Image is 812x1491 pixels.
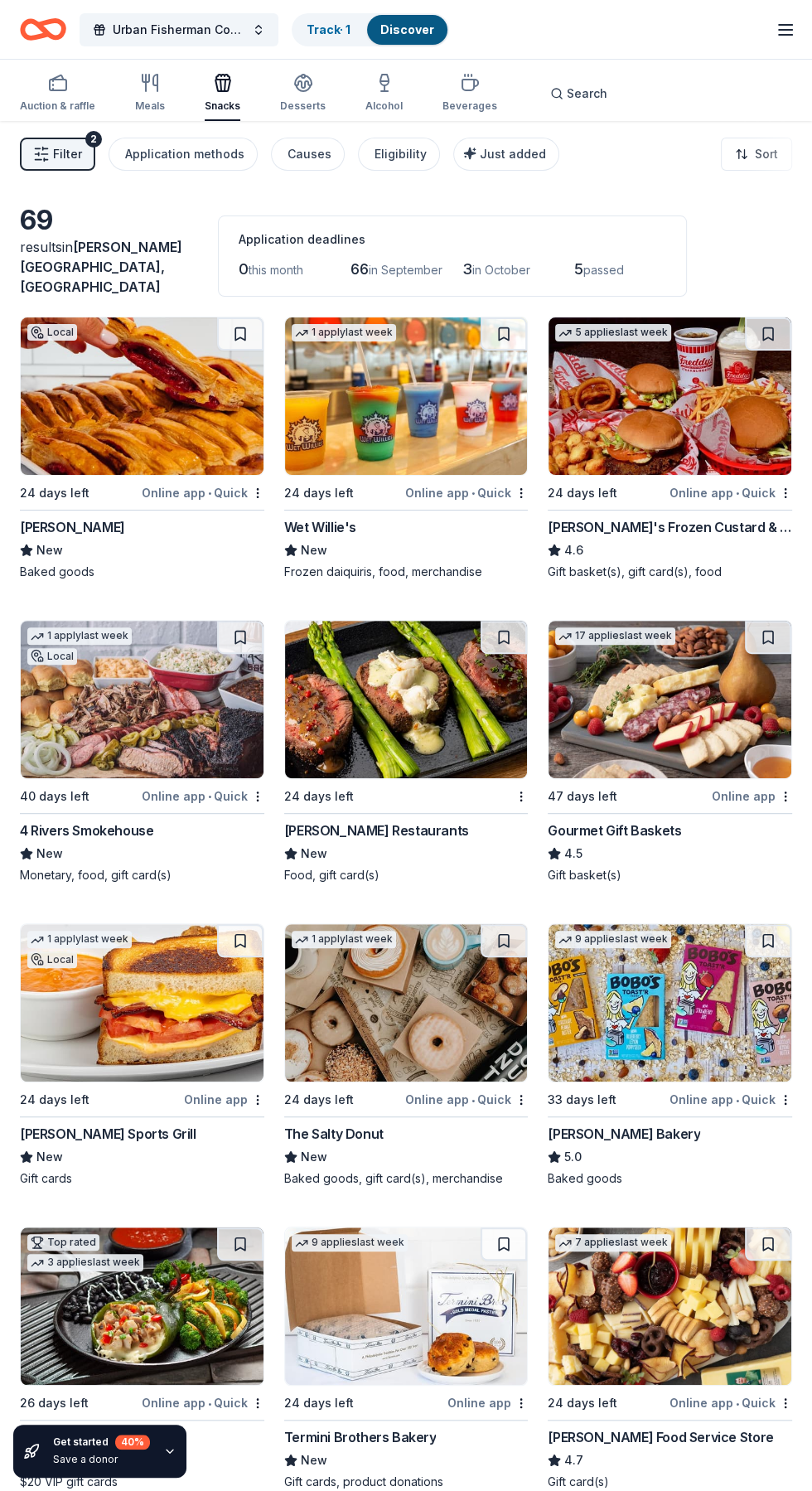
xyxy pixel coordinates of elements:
[301,540,327,560] span: New
[20,239,182,295] span: in
[53,144,82,164] span: Filter
[36,1147,63,1167] span: New
[548,1170,792,1187] div: Baked goods
[20,821,153,840] div: 4 Rivers Smokehouse
[20,66,95,121] button: Auction & raffle
[292,1234,408,1251] div: 9 applies last week
[548,1474,792,1490] div: Gift card(s)
[548,1090,616,1110] div: 33 days left
[548,1393,617,1413] div: 24 days left
[548,923,792,1187] a: Image for Bobo's Bakery9 applieslast week33 days leftOnline app•Quick[PERSON_NAME] Bakery5.0Baked...
[549,317,791,475] img: Image for Freddy's Frozen Custard & Steakburgers
[21,1227,263,1385] img: Image for Abuelo's
[405,1089,528,1110] div: Online app Quick
[20,787,89,806] div: 40 days left
[284,620,529,883] a: Image for Perry's Restaurants24 days left[PERSON_NAME] RestaurantsNewFood, gift card(s)
[20,138,95,171] button: Filter2
[80,13,278,46] button: Urban Fisherman Community Outreach Inc. Key West Bus Day Trip Fundraiser
[20,237,198,297] div: results
[271,138,345,171] button: Causes
[755,144,778,164] span: Sort
[135,66,165,121] button: Meals
[27,627,132,645] div: 1 apply last week
[280,99,326,113] div: Desserts
[350,260,369,278] span: 66
[284,317,529,580] a: Image for Wet Willie's1 applylast week24 days leftOnline app•QuickWet Willie'sNewFrozen daiquiris...
[20,923,264,1187] a: Image for Duffy's Sports Grill1 applylast weekLocal24 days leftOnline app[PERSON_NAME] Sports Gri...
[564,1450,583,1470] span: 4.7
[555,1234,671,1251] div: 7 applies last week
[442,99,497,113] div: Beverages
[583,263,624,277] span: passed
[548,317,792,580] a: Image for Freddy's Frozen Custard & Steakburgers5 applieslast week24 days leftOnline app•Quick[PE...
[239,230,666,249] div: Application deadlines
[208,790,211,803] span: •
[669,1392,792,1413] div: Online app Quick
[27,648,77,665] div: Local
[555,931,671,948] div: 9 applies last week
[472,263,530,277] span: in October
[184,1089,264,1110] div: Online app
[109,138,258,171] button: Application methods
[375,144,427,164] div: Eligibility
[53,1435,150,1450] div: Get started
[369,263,442,277] span: in September
[301,844,327,864] span: New
[20,620,264,883] a: Image for 4 Rivers Smokehouse1 applylast weekLocal40 days leftOnline app•Quick4 Rivers Smokehouse...
[142,1392,264,1413] div: Online app Quick
[36,844,63,864] span: New
[442,66,497,121] button: Beverages
[36,540,63,560] span: New
[285,621,528,778] img: Image for Perry's Restaurants
[239,260,249,278] span: 0
[284,1124,384,1144] div: The Salty Donut
[284,923,529,1187] a: Image for The Salty Donut1 applylast week24 days leftOnline app•QuickThe Salty DonutNewBaked good...
[205,66,240,121] button: Snacks
[208,1397,211,1410] span: •
[549,621,791,778] img: Image for Gourmet Gift Baskets
[548,620,792,883] a: Image for Gourmet Gift Baskets17 applieslast week47 days leftOnline appGourmet Gift Baskets4.5Gif...
[125,144,244,164] div: Application methods
[307,22,350,36] a: Track· 1
[20,317,264,580] a: Image for Vicky BakeryLocal24 days leftOnline app•Quick[PERSON_NAME]NewBaked goods
[20,99,95,113] div: Auction & raffle
[292,931,396,948] div: 1 apply last week
[284,787,354,806] div: 24 days left
[301,1147,327,1167] span: New
[21,317,263,475] img: Image for Vicky Bakery
[20,1393,89,1413] div: 26 days left
[284,1427,437,1447] div: Termini Brothers Bakery
[27,931,132,948] div: 1 apply last week
[20,239,182,295] span: [PERSON_NAME][GEOGRAPHIC_DATA], [GEOGRAPHIC_DATA]
[288,144,331,164] div: Causes
[548,483,617,503] div: 24 days left
[284,517,356,537] div: Wet Willie's
[20,867,264,883] div: Monetary, food, gift card(s)
[564,1147,582,1167] span: 5.0
[567,84,607,104] span: Search
[548,1124,700,1144] div: [PERSON_NAME] Bakery
[284,1393,354,1413] div: 24 days left
[721,138,792,171] button: Sort
[548,517,792,537] div: [PERSON_NAME]'s Frozen Custard & Steakburgers
[208,487,211,500] span: •
[284,1474,529,1490] div: Gift cards, product donations
[712,786,792,806] div: Online app
[27,1234,99,1251] div: Top rated
[537,77,621,110] button: Search
[20,204,198,237] div: 69
[20,1124,196,1144] div: [PERSON_NAME] Sports Grill
[574,260,583,278] span: 5
[736,487,739,500] span: •
[20,1227,264,1490] a: Image for Abuelo's Top rated3 applieslast week26 days leftOnline app•QuickAbuelo's5.0$20 VIP gift...
[555,324,671,341] div: 5 applies last week
[21,924,263,1082] img: Image for Duffy's Sports Grill
[480,147,546,161] span: Just added
[135,99,165,113] div: Meals
[555,627,675,645] div: 17 applies last week
[285,1227,528,1385] img: Image for Termini Brothers Bakery
[285,924,528,1082] img: Image for The Salty Donut
[284,821,469,840] div: [PERSON_NAME] Restaurants
[284,483,354,503] div: 24 days left
[549,924,791,1082] img: Image for Bobo's Bakery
